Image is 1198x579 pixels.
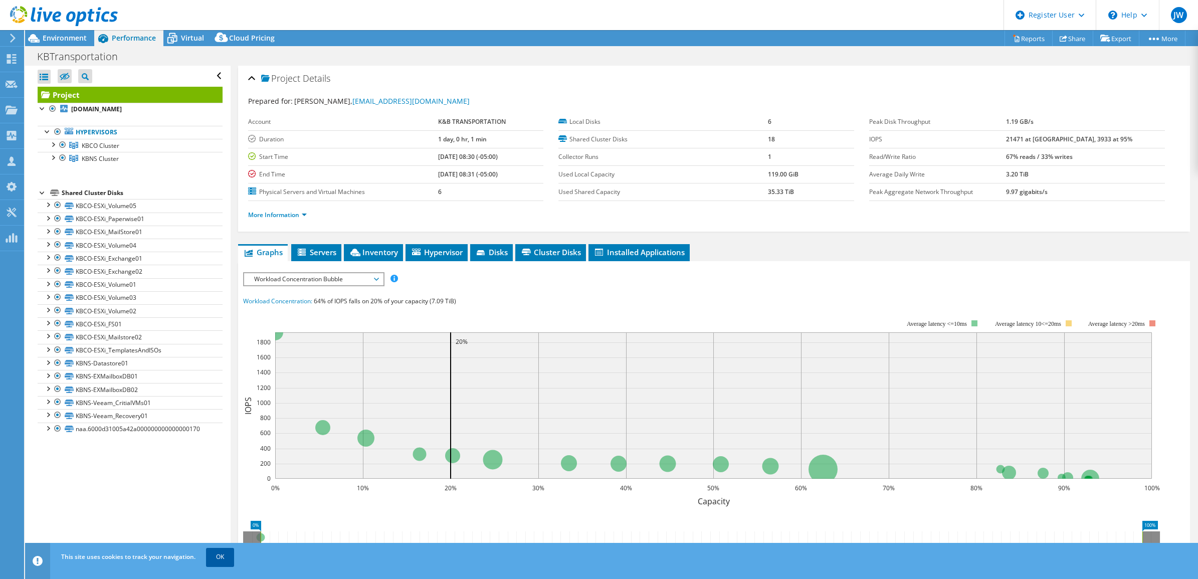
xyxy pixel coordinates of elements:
[438,135,487,143] b: 1 day, 0 hr, 1 min
[257,383,271,392] text: 1200
[71,105,122,113] b: [DOMAIN_NAME]
[243,297,312,305] span: Workload Concentration:
[869,187,1006,197] label: Peak Aggregate Network Throughput
[38,226,223,239] a: KBCO-ESXi_MailStore01
[1006,117,1034,126] b: 1.19 GB/s
[768,117,771,126] b: 6
[38,87,223,103] a: Project
[558,117,768,127] label: Local Disks
[206,548,234,566] a: OK
[38,239,223,252] a: KBCO-ESXi_Volume04
[38,126,223,139] a: Hypervisors
[883,484,895,492] text: 70%
[260,444,271,453] text: 400
[768,152,771,161] b: 1
[38,344,223,357] a: KBCO-ESXi_TemplatesAndISOs
[314,297,456,305] span: 64% of IOPS falls on 20% of your capacity (7.09 TiB)
[869,134,1006,144] label: IOPS
[38,317,223,330] a: KBCO-ESXi_FS01
[707,484,719,492] text: 50%
[303,72,330,84] span: Details
[411,247,463,257] span: Hypervisor
[82,141,119,150] span: KBCO Cluster
[38,103,223,116] a: [DOMAIN_NAME]
[38,278,223,291] a: KBCO-ESXi_Volume01
[1052,31,1093,46] a: Share
[257,399,271,407] text: 1000
[296,247,336,257] span: Servers
[1171,7,1187,23] span: JW
[38,291,223,304] a: KBCO-ESXi_Volume03
[248,134,438,144] label: Duration
[38,199,223,212] a: KBCO-ESXi_Volume05
[257,338,271,346] text: 1800
[558,169,768,179] label: Used Local Capacity
[248,187,438,197] label: Physical Servers and Virtual Machines
[248,169,438,179] label: End Time
[243,247,283,257] span: Graphs
[38,252,223,265] a: KBCO-ESXi_Exchange01
[249,273,378,285] span: Workload Concentration Bubble
[1139,31,1185,46] a: More
[260,414,271,422] text: 800
[1058,484,1070,492] text: 90%
[38,357,223,370] a: KBNS-Datastore01
[38,265,223,278] a: KBCO-ESXi_Exchange02
[357,484,369,492] text: 10%
[260,429,271,437] text: 600
[62,187,223,199] div: Shared Cluster Disks
[995,320,1061,327] tspan: Average latency 10<=20ms
[869,169,1006,179] label: Average Daily Write
[38,213,223,226] a: KBCO-ESXi_Paperwise01
[768,170,798,178] b: 119.00 GiB
[1005,31,1053,46] a: Reports
[1006,152,1073,161] b: 67% reads / 33% writes
[697,496,730,507] text: Capacity
[38,383,223,396] a: KBNS-EXMailboxDB02
[558,134,768,144] label: Shared Cluster Disks
[61,552,195,561] span: This site uses cookies to track your navigation.
[257,368,271,376] text: 1400
[438,152,498,161] b: [DATE] 08:30 (-05:00)
[243,397,254,414] text: IOPS
[1093,31,1139,46] a: Export
[271,484,279,492] text: 0%
[438,117,506,126] b: K&B TRANSPORTATION
[229,33,275,43] span: Cloud Pricing
[438,187,442,196] b: 6
[768,135,775,143] b: 18
[33,51,133,62] h1: KBTransportation
[43,33,87,43] span: Environment
[38,409,223,422] a: KBNS-Veeam_Recovery01
[260,459,271,468] text: 200
[1006,187,1048,196] b: 9.97 gigabits/s
[38,304,223,317] a: KBCO-ESXi_Volume02
[1144,484,1159,492] text: 100%
[445,484,457,492] text: 20%
[349,247,398,257] span: Inventory
[1006,135,1132,143] b: 21471 at [GEOGRAPHIC_DATA], 3933 at 95%
[438,170,498,178] b: [DATE] 08:31 (-05:00)
[38,330,223,343] a: KBCO-ESXi_Mailstore02
[248,152,438,162] label: Start Time
[82,154,119,163] span: KBNS Cluster
[869,152,1006,162] label: Read/Write Ratio
[112,33,156,43] span: Performance
[38,139,223,152] a: KBCO Cluster
[1006,170,1029,178] b: 3.20 TiB
[257,353,271,361] text: 1600
[38,152,223,165] a: KBNS Cluster
[593,247,685,257] span: Installed Applications
[181,33,204,43] span: Virtual
[1088,320,1144,327] text: Average latency >20ms
[456,337,468,346] text: 20%
[475,247,508,257] span: Disks
[352,96,470,106] a: [EMAIL_ADDRESS][DOMAIN_NAME]
[520,247,581,257] span: Cluster Disks
[38,423,223,436] a: naa.6000d31005a42a000000000000000170
[267,474,271,483] text: 0
[38,370,223,383] a: KBNS-EXMailboxDB01
[532,484,544,492] text: 30%
[261,74,300,84] span: Project
[248,117,438,127] label: Account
